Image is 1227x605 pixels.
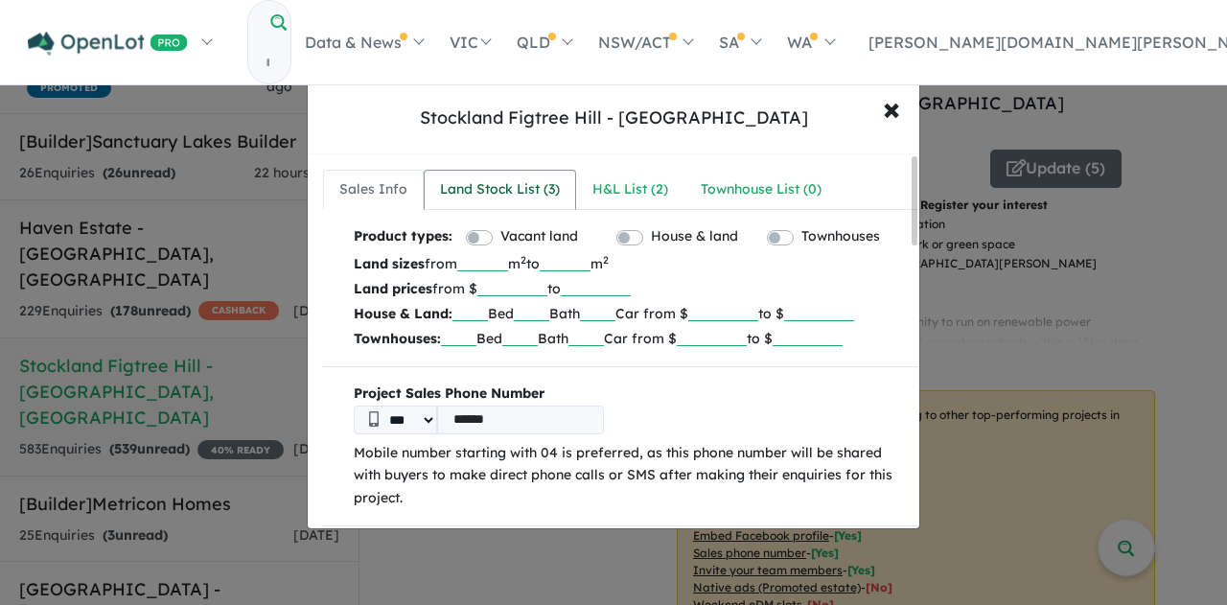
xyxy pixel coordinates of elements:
[354,383,904,406] b: Project Sales Phone Number
[701,178,822,201] div: Townhouse List ( 0 )
[354,255,425,272] b: Land sizes
[436,9,503,76] a: VIC
[774,9,846,76] a: WA
[354,251,904,276] p: from m to m
[354,305,452,322] b: House & Land:
[500,225,578,248] label: Vacant land
[651,225,738,248] label: House & land
[603,253,609,267] sup: 2
[440,178,560,201] div: Land Stock List ( 3 )
[354,330,441,347] b: Townhouses:
[585,9,706,76] a: NSW/ACT
[883,87,900,128] span: ×
[521,253,526,267] sup: 2
[706,9,774,76] a: SA
[354,442,904,510] p: Mobile number starting with 04 is preferred, as this phone number will be shared with buyers to m...
[354,280,432,297] b: Land prices
[28,32,188,56] img: Openlot PRO Logo White
[592,178,668,201] div: H&L List ( 2 )
[291,9,436,76] a: Data & News
[503,9,585,76] a: QLD
[354,301,904,326] p: Bed Bath Car from $ to $
[801,225,880,248] label: Townhouses
[248,42,287,83] input: Try estate name, suburb, builder or developer
[354,326,904,351] p: Bed Bath Car from $ to $
[354,276,904,301] p: from $ to
[369,411,379,427] img: Phone icon
[339,178,407,201] div: Sales Info
[420,105,808,130] div: Stockland Figtree Hill - [GEOGRAPHIC_DATA]
[354,225,452,251] b: Product types:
